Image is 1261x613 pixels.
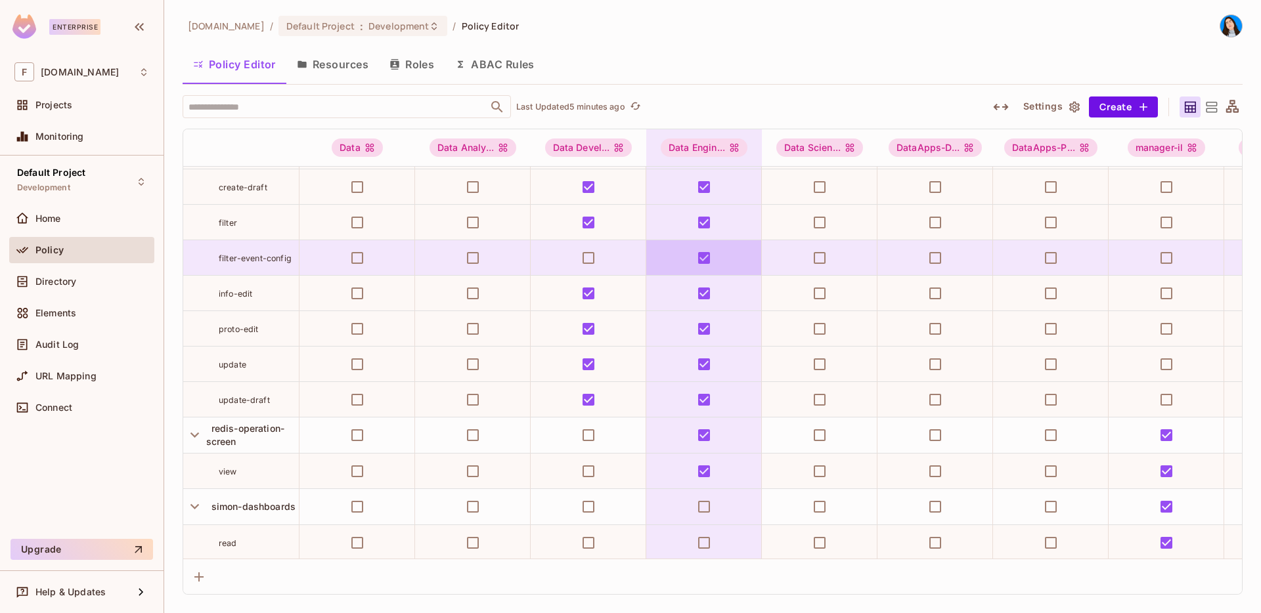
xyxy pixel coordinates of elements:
[17,167,85,178] span: Default Project
[35,308,76,318] span: Elements
[776,138,863,157] div: Data Scien...
[1018,96,1084,117] button: Settings
[1128,138,1206,157] div: manager-il
[286,48,379,81] button: Resources
[359,21,364,32] span: :
[49,19,100,35] div: Enterprise
[332,138,383,157] div: Data
[206,501,296,512] span: simon-dashboards
[219,360,246,370] span: update
[219,324,259,334] span: proto-edit
[219,182,267,192] span: create-draft
[462,20,520,32] span: Policy Editor
[545,138,632,157] span: Data Development
[17,182,70,193] span: Development
[270,20,273,32] li: /
[219,538,237,548] span: read
[219,395,270,405] span: update-draft
[445,48,545,81] button: ABAC Rules
[219,289,252,299] span: info-edit
[183,48,286,81] button: Policy Editor
[889,138,982,157] div: DataApps-D...
[430,138,516,157] div: Data Analy...
[453,20,456,32] li: /
[35,339,79,350] span: Audit Log
[219,253,292,263] span: filter-event-config
[12,14,36,39] img: SReyMgAAAABJRU5ErkJggg==
[661,138,747,157] div: Data Engin...
[35,131,84,142] span: Monitoring
[661,138,747,157] span: Data Engineering
[368,20,429,32] span: Development
[35,587,106,597] span: Help & Updates
[11,539,153,560] button: Upgrade
[35,213,61,224] span: Home
[516,102,625,112] p: Last Updated 5 minutes ago
[35,276,76,287] span: Directory
[630,100,641,114] span: refresh
[286,20,355,32] span: Default Project
[1004,138,1097,157] span: DataApps-Prod Users
[1089,96,1158,117] button: Create
[545,138,632,157] div: Data Devel...
[430,138,516,157] span: Data Analysis
[35,371,97,381] span: URL Mapping
[206,423,284,447] span: redis-operation-screen
[35,100,72,110] span: Projects
[219,467,237,476] span: view
[188,20,265,32] span: the active workspace
[488,98,506,116] button: Open
[1004,138,1097,157] div: DataApps-P...
[41,67,119,77] span: Workspace: fiverr.com
[35,402,72,413] span: Connect
[35,245,64,255] span: Policy
[628,99,644,115] button: refresh
[14,62,34,81] span: F
[379,48,445,81] button: Roles
[219,218,237,228] span: filter
[625,99,644,115] span: Click to refresh data
[889,138,982,157] span: DataApps-Dev Users
[1220,15,1242,37] img: Noa Bojmel
[776,138,863,157] span: Data Science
